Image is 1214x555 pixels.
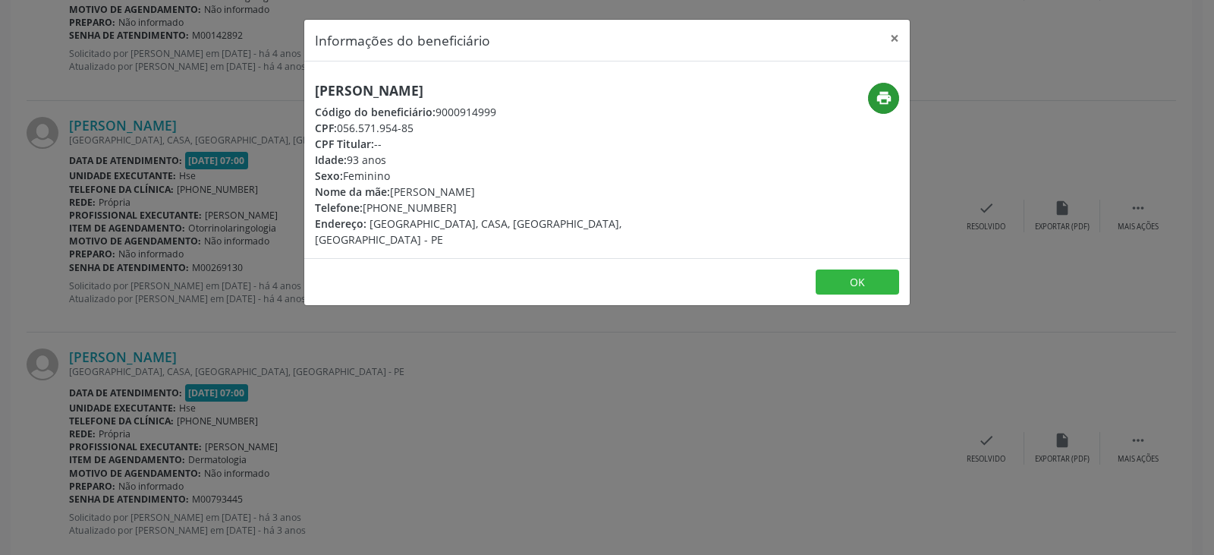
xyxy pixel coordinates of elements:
span: Idade: [315,153,347,167]
button: print [868,83,899,114]
h5: [PERSON_NAME] [315,83,697,99]
span: Código do beneficiário: [315,105,436,119]
div: Feminino [315,168,697,184]
span: [GEOGRAPHIC_DATA], CASA, [GEOGRAPHIC_DATA], [GEOGRAPHIC_DATA] - PE [315,216,621,247]
span: Endereço: [315,216,366,231]
span: Nome da mãe: [315,184,390,199]
div: -- [315,136,697,152]
button: Close [879,20,910,57]
i: print [876,90,892,106]
div: 056.571.954-85 [315,120,697,136]
span: Sexo: [315,169,343,183]
div: 93 anos [315,152,697,168]
div: [PHONE_NUMBER] [315,200,697,216]
h5: Informações do beneficiário [315,30,490,50]
div: [PERSON_NAME] [315,184,697,200]
span: Telefone: [315,200,363,215]
div: 9000914999 [315,104,697,120]
span: CPF: [315,121,337,135]
span: CPF Titular: [315,137,374,151]
button: OK [816,270,899,295]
